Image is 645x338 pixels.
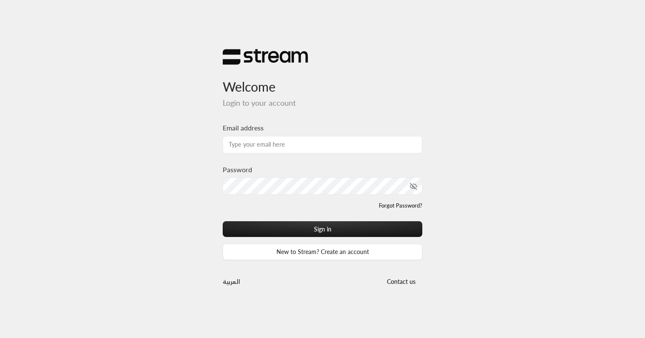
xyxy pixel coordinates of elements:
[380,278,422,285] a: Contact us
[223,136,422,153] input: Type your email here
[223,274,240,289] a: العربية
[380,274,422,289] button: Contact us
[223,244,422,260] a: New to Stream? Create an account
[406,179,421,194] button: toggle password visibility
[223,49,308,65] img: Stream Logo
[223,123,264,133] label: Email address
[223,98,422,108] h5: Login to your account
[223,165,252,175] label: Password
[223,65,422,95] h3: Welcome
[223,221,422,237] button: Sign in
[379,202,422,210] a: Forgot Password?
